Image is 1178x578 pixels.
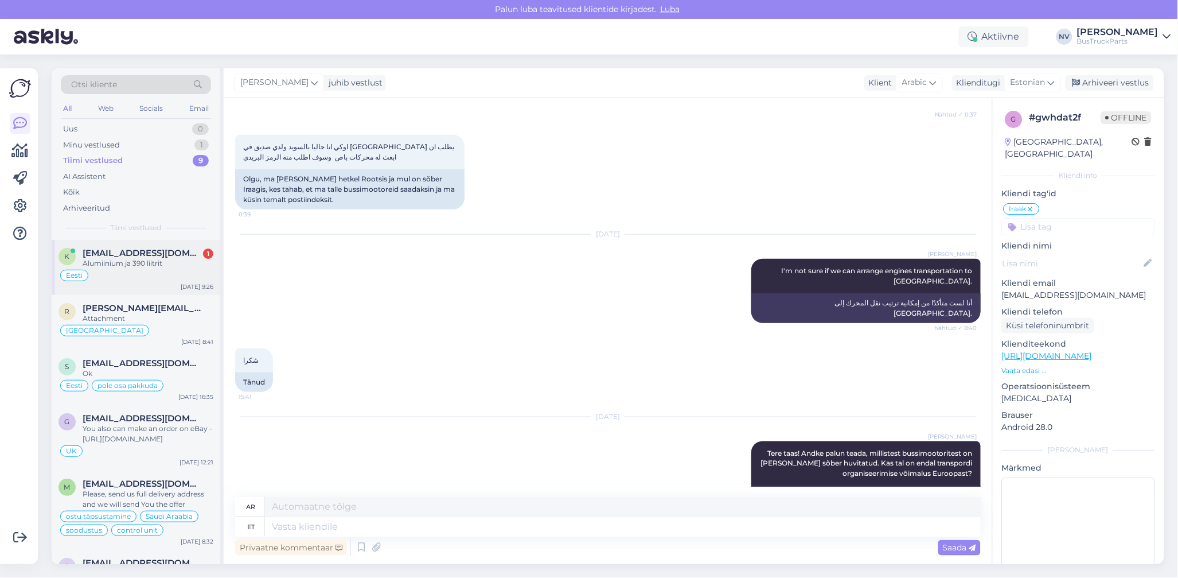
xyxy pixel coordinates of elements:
span: اوكي انا حاليا بالسويد ولدي صديق في [GEOGRAPHIC_DATA] يطلب ان ابعث له محركات باص وسوف اطلب منه ال... [243,142,456,161]
div: Arhiveeritud [63,203,110,214]
a: [URL][DOMAIN_NAME] [1002,351,1092,361]
p: Android 28.0 [1002,421,1155,433]
div: Tiimi vestlused [63,155,123,166]
div: Klienditugi [952,77,1001,89]
span: Luba [657,4,683,14]
span: 15:41 [239,393,282,401]
div: et [247,517,255,537]
span: شكرا [243,356,259,364]
div: Minu vestlused [63,139,120,151]
div: You also can make an order on eBay - [URL][DOMAIN_NAME] [83,424,213,444]
div: 1 [194,139,209,151]
p: [MEDICAL_DATA] [1002,393,1155,405]
p: Kliendi email [1002,277,1155,289]
span: qodir1972alpqosim@gmail.com [83,558,202,568]
div: Web [96,101,116,116]
span: Saudi Araabia [146,513,193,520]
p: Kliendi nimi [1002,240,1155,252]
span: Eesti [66,382,83,389]
span: [GEOGRAPHIC_DATA] [66,327,143,334]
span: Nähtud ✓ 8:40 [934,324,977,332]
span: ostu täpsustamine [66,513,131,520]
span: [PERSON_NAME] [240,76,309,89]
div: Olgu, ma [PERSON_NAME] hetkel Rootsis ja mul on sõber Iraagis, kes tahab, et ma talle bussimootor... [235,169,465,210]
span: Eesti [66,272,83,279]
span: Iraak [1009,205,1027,212]
div: Tänud [235,373,273,392]
div: 9 [193,155,209,166]
span: raimo.julkunen@trackhunter.fi [83,303,202,313]
div: Aktiivne [959,26,1029,47]
div: [DATE] 16:35 [178,393,213,401]
div: [GEOGRAPHIC_DATA], [GEOGRAPHIC_DATA] [1005,136,1132,160]
div: [DATE] 12:21 [180,458,213,467]
p: Brauser [1002,409,1155,421]
span: s [65,362,69,371]
span: Arabic [902,76,927,89]
span: seppergo@gmail.com [83,358,202,368]
span: g [1012,115,1017,123]
div: [DATE] [235,229,981,239]
input: Lisa tag [1002,218,1155,235]
div: AI Assistent [63,171,106,183]
p: Kliendi telefon [1002,306,1155,318]
div: أنا لست متأكدًا من إمكانية ترتيب نقل المحرك إلى [GEOGRAPHIC_DATA]. [751,293,981,323]
div: Uus [63,123,77,135]
span: pole osa pakkuda [97,382,158,389]
span: 0:39 [239,210,282,219]
p: [EMAIL_ADDRESS][DOMAIN_NAME] [1002,289,1155,301]
div: [DATE] 9:26 [181,282,213,291]
span: Saada [943,542,976,553]
div: BusTruckParts [1077,37,1159,46]
div: Ok [83,368,213,379]
span: [PERSON_NAME] [928,432,977,441]
div: [DATE] 8:32 [181,537,213,546]
div: [PERSON_NAME] [1002,445,1155,455]
div: [DATE] [235,412,981,422]
span: globaltransport.uk17@gmail.com [83,413,202,424]
div: # gwhdat2f [1029,111,1101,125]
span: Tere taas! Andke palun teada, millistest bussimootoritest on [PERSON_NAME] sõber huvitatud. Kas t... [760,449,974,478]
span: keio@rootsitalu.eu [83,248,202,258]
div: Please, send us full delivery address and we will send You the offer [83,489,213,510]
span: Offline [1101,111,1152,124]
div: Küsi telefoninumbrit [1002,318,1094,333]
span: control unit [117,527,158,534]
span: r [65,307,70,316]
div: ar [247,497,256,517]
div: Arhiveeri vestlus [1066,75,1154,91]
div: Klient [864,77,892,89]
span: [PERSON_NAME] [928,250,977,258]
span: q [64,562,70,571]
div: All [61,101,74,116]
div: juhib vestlust [324,77,383,89]
div: 0 [192,123,209,135]
span: Tiimi vestlused [111,223,162,233]
span: Otsi kliente [71,79,117,91]
img: Askly Logo [9,77,31,99]
div: Alumiinium ja 390 liitrit [83,258,213,269]
div: 1 [203,249,213,259]
p: Märkmed [1002,462,1155,474]
input: Lisa nimi [1003,257,1142,270]
span: I'm not sure if we can arrange engines transportation to [GEOGRAPHIC_DATA]. [781,266,974,285]
p: Klienditeekond [1002,338,1155,350]
div: Privaatne kommentaar [235,540,347,556]
p: Vaata edasi ... [1002,366,1155,376]
a: [PERSON_NAME]BusTruckParts [1077,28,1171,46]
div: Attachment [83,313,213,324]
div: [DATE] 8:41 [181,338,213,346]
div: NV [1056,29,1072,45]
div: Email [187,101,211,116]
div: أهلاً بك مجدداً! أرجو إعلامي بمحركات الحافلات التي يهتم بها صديقك. هل يستطيع تنظيم النقل من [GEOG... [751,486,981,516]
span: g [65,417,70,426]
p: Operatsioonisüsteem [1002,381,1155,393]
span: Nähtud ✓ 0:37 [934,110,977,119]
span: UK [66,448,77,455]
span: mcmashwal@yahoo.com [83,479,202,489]
span: soodustus [66,527,102,534]
div: [PERSON_NAME] [1077,28,1159,37]
div: Kliendi info [1002,170,1155,181]
span: m [64,483,71,491]
span: k [65,252,70,261]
